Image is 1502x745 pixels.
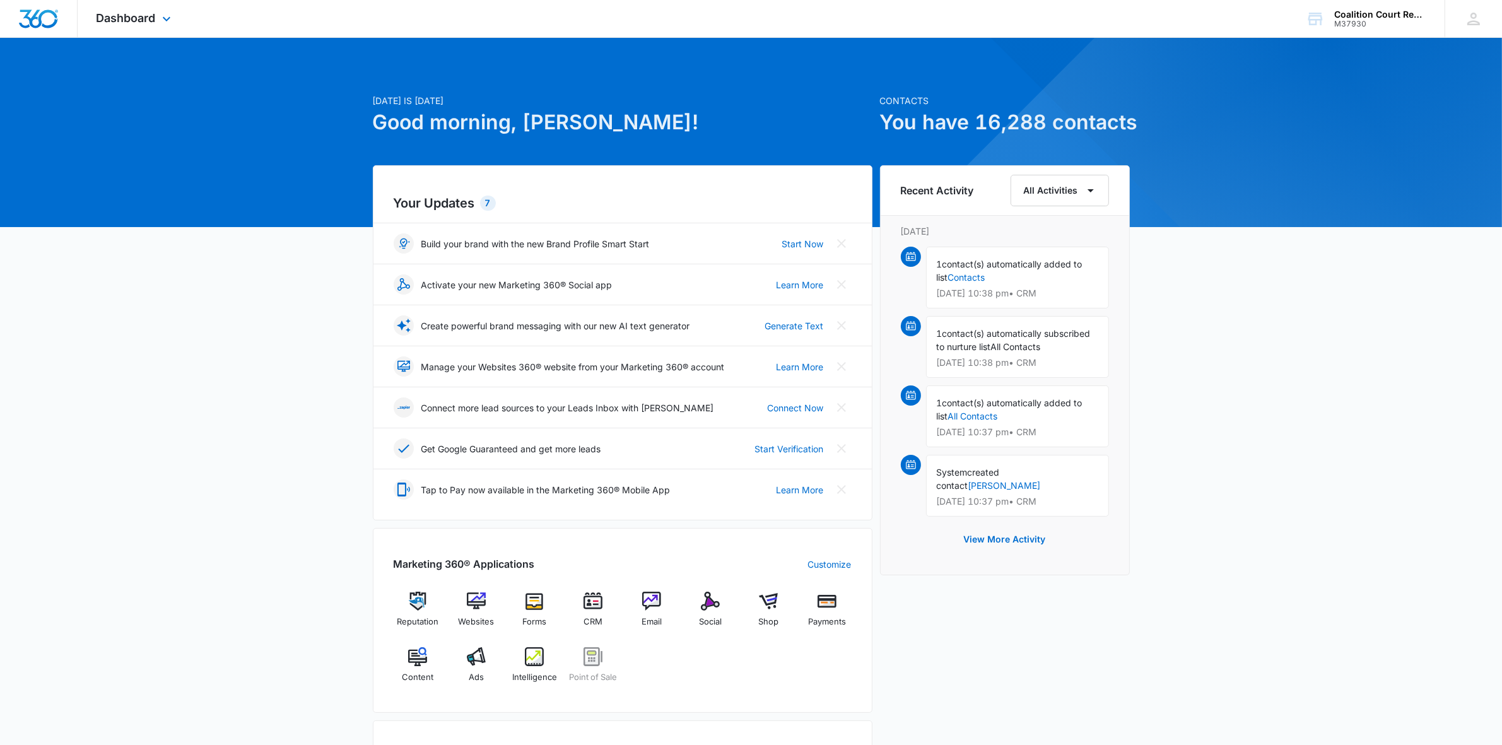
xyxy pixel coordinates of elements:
[469,671,484,684] span: Ads
[758,616,778,628] span: Shop
[880,107,1130,138] h1: You have 16,288 contacts
[421,483,671,496] p: Tap to Pay now available in the Marketing 360® Mobile App
[642,616,662,628] span: Email
[831,315,852,336] button: Close
[831,479,852,500] button: Close
[397,616,438,628] span: Reputation
[1011,175,1109,206] button: All Activities
[937,397,942,408] span: 1
[569,671,617,684] span: Point of Sale
[1334,20,1426,28] div: account id
[394,647,442,693] a: Content
[948,411,998,421] a: All Contacts
[948,272,985,283] a: Contacts
[937,358,1098,367] p: [DATE] 10:38 pm • CRM
[937,289,1098,298] p: [DATE] 10:38 pm • CRM
[937,467,1000,491] span: created contact
[569,592,618,637] a: CRM
[937,328,1091,352] span: contact(s) automatically subscribed to nurture list
[755,442,824,455] a: Start Verification
[421,442,601,455] p: Get Google Guaranteed and get more leads
[937,467,968,478] span: System
[510,647,559,693] a: Intelligence
[937,397,1082,421] span: contact(s) automatically added to list
[421,401,714,414] p: Connect more lead sources to your Leads Inbox with [PERSON_NAME]
[628,592,676,637] a: Email
[831,274,852,295] button: Close
[97,11,156,25] span: Dashboard
[880,94,1130,107] p: Contacts
[421,319,690,332] p: Create powerful brand messaging with our new AI text generator
[699,616,722,628] span: Social
[803,592,852,637] a: Payments
[584,616,602,628] span: CRM
[768,401,824,414] a: Connect Now
[744,592,793,637] a: Shop
[402,671,433,684] span: Content
[421,360,725,373] p: Manage your Websites 360® website from your Marketing 360® account
[937,259,942,269] span: 1
[765,319,824,332] a: Generate Text
[394,592,442,637] a: Reputation
[421,278,613,291] p: Activate your new Marketing 360® Social app
[831,438,852,459] button: Close
[452,647,500,693] a: Ads
[831,397,852,418] button: Close
[991,341,1041,352] span: All Contacts
[777,483,824,496] a: Learn More
[782,237,824,250] a: Start Now
[777,278,824,291] a: Learn More
[421,237,650,250] p: Build your brand with the new Brand Profile Smart Start
[937,497,1098,506] p: [DATE] 10:37 pm • CRM
[512,671,557,684] span: Intelligence
[1334,9,1426,20] div: account name
[373,107,872,138] h1: Good morning, [PERSON_NAME]!
[480,196,496,211] div: 7
[831,233,852,254] button: Close
[458,616,494,628] span: Websites
[968,480,1041,491] a: [PERSON_NAME]
[831,356,852,377] button: Close
[777,360,824,373] a: Learn More
[937,259,1082,283] span: contact(s) automatically added to list
[686,592,734,637] a: Social
[569,647,618,693] a: Point of Sale
[394,556,535,572] h2: Marketing 360® Applications
[510,592,559,637] a: Forms
[901,225,1109,238] p: [DATE]
[937,328,942,339] span: 1
[394,194,852,213] h2: Your Updates
[373,94,872,107] p: [DATE] is [DATE]
[937,428,1098,437] p: [DATE] 10:37 pm • CRM
[901,183,974,198] h6: Recent Activity
[808,558,852,571] a: Customize
[452,592,500,637] a: Websites
[522,616,546,628] span: Forms
[951,524,1059,554] button: View More Activity
[808,616,846,628] span: Payments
